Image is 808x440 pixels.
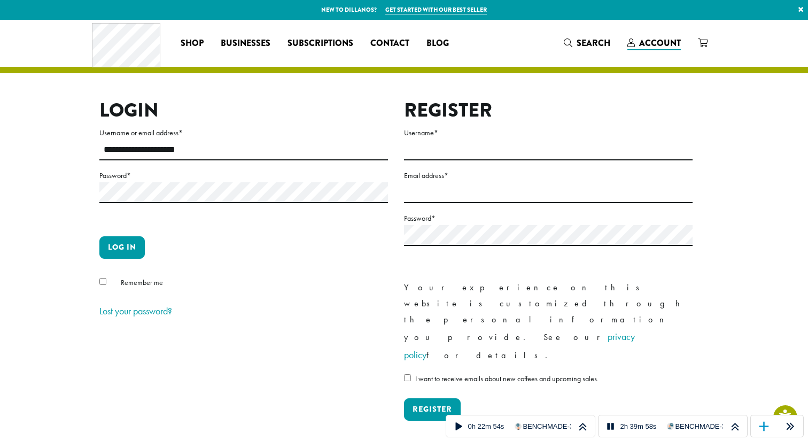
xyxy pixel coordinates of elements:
h2: Register [404,99,693,122]
button: Log in [99,236,145,259]
span: I want to receive emails about new coffees and upcoming sales. [415,374,599,383]
label: Email address [404,169,693,182]
p: Your experience on this website is customized through the personal information you provide. See o... [404,280,693,364]
span: Shop [181,37,204,50]
span: Remember me [121,277,163,287]
input: I want to receive emails about new coffees and upcoming sales. [404,374,411,381]
span: Businesses [221,37,270,50]
span: Subscriptions [288,37,353,50]
a: Lost your password? [99,305,172,317]
label: Password [99,169,388,182]
span: Account [639,37,681,49]
a: Get started with our best seller [385,5,487,14]
span: Search [577,37,610,49]
label: Username [404,126,693,140]
label: Password [404,212,693,225]
a: Search [555,34,619,52]
label: Username or email address [99,126,388,140]
a: Shop [172,35,212,52]
span: Contact [370,37,409,50]
button: Register [404,398,461,421]
a: privacy policy [404,330,635,361]
h2: Login [99,99,388,122]
span: Blog [426,37,449,50]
